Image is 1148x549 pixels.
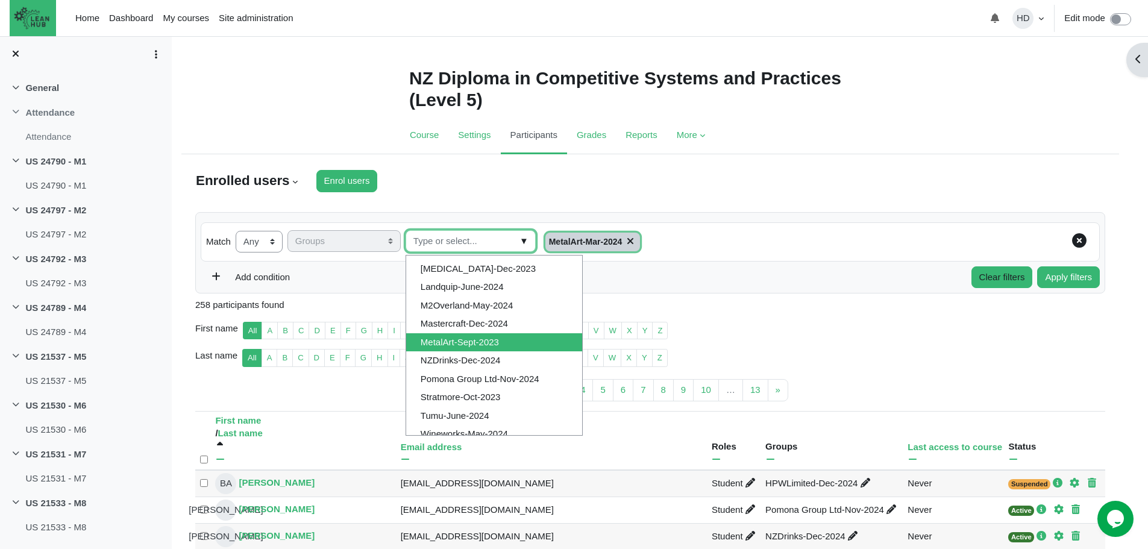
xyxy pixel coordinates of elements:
a: V [588,322,604,340]
a: US 21537 - M5 [25,350,86,364]
input: Enrol users [316,170,378,192]
span: 4 [580,384,585,395]
li: Stratmore-Oct-2023 [406,388,582,407]
a: Student [712,531,760,541]
a: C [293,322,309,340]
a: Reports [616,118,667,154]
a: G [356,322,372,340]
span: Active [1008,506,1034,516]
i: Edit enrolment [1054,504,1064,514]
h1: NZ Diploma in Competitive Systems and Practices (Level 5) [409,67,891,111]
span: Collapse [11,205,20,215]
span: Add condition [225,272,290,282]
td: [EMAIL_ADDRESS][DOMAIN_NAME] [398,470,709,497]
a: Manual enrolments [1037,531,1051,541]
span: HD [1012,8,1034,29]
a: Manual enrolments [1053,478,1067,488]
i: Unenrol [1071,504,1081,514]
i: Edit groups for "Junante Jr Valdez Agustin" [886,504,896,514]
a: Unenrol [1087,478,1102,488]
a: J [400,322,415,340]
a: Hide Full name [215,454,230,465]
a: Y [637,322,653,340]
a: Edit enrolment [1070,478,1084,488]
a: US 21531 - M7 [25,472,86,486]
li: Landquip-June-2024 [406,278,582,296]
i: Unenrol [1071,531,1081,541]
a: H [372,322,388,340]
a: Course [400,118,448,154]
i: Ascending [215,441,225,451]
a: F [340,349,356,367]
i: Edit enrolment [1054,531,1064,541]
th: Groups [763,411,905,470]
button: Clear filters [971,266,1033,289]
a: Hide Status [1008,454,1023,465]
a: US 24792 - M3 [25,253,86,266]
i: Edit groups for "Bridget Adair" [861,478,870,488]
li: M2Overland-May-2024 [406,296,582,315]
nav: Page [195,377,1105,411]
a: W [604,322,622,340]
span: Collapse [11,352,20,362]
span: Collapse [11,498,20,508]
iframe: chat widget [1097,501,1136,537]
a: I [387,349,401,367]
i: Edit enrolment [1070,478,1079,488]
a: B [277,349,293,367]
a: Unenrol [1071,531,1085,541]
a: A [262,322,278,340]
th: Roles [709,411,763,470]
a: US 21533 - M8 [25,497,86,510]
span: 9 [681,384,686,395]
span: Collapse [11,401,20,410]
li: Pomona Group Ltd-Nov-2024 [406,370,582,389]
a: Z [652,322,668,340]
a: US 24797 - M2 [25,204,86,218]
a: Participants [501,118,567,154]
a: H [371,349,387,367]
a: V [588,349,604,367]
i: John Akarana's role assignments [745,531,755,541]
a: US 21530 - M6 [25,399,86,413]
span: Last name [195,349,237,377]
a: F [340,322,356,340]
button: Apply filters [1037,266,1100,289]
a: Settings [448,118,500,154]
span: Collapse [11,254,20,264]
a: I [387,322,401,340]
span: Collapse [11,108,20,118]
a: Edit enrolment [1054,504,1068,515]
a: D [309,349,325,367]
a: B [277,322,293,340]
li: MetalArt-Sept-2023 [406,333,582,352]
a: Student [712,478,760,488]
a: Y [636,349,653,367]
i: Unenrol [1087,478,1097,488]
i: Manual enrolments [1053,478,1062,488]
a: HPWLimited-Dec-2024 [765,478,875,488]
button: Add condition [203,266,298,289]
li: NZDrinks-Dec-2024 [406,351,582,370]
p: 258 participants found [195,298,1105,312]
a: US 24789 - M4 [25,301,86,315]
ul: Suggestions [406,255,583,436]
i: Junante Jr Valdez Agustin's role assignments [745,504,755,514]
a: Z [652,349,668,367]
a: [PERSON_NAME][PERSON_NAME] [215,500,315,521]
a: Manual enrolments [1037,504,1051,515]
a: US 21531 - M7 [25,448,86,462]
i: Manual enrolments [1037,504,1046,514]
span: 5 [600,384,605,395]
a: US 24797 - M2 [25,228,86,242]
li: Tumu-June-2024 [406,407,582,425]
a: Pomona Group Ltd-Nov-2024 [765,504,901,515]
a: C [292,349,309,367]
i: Bridget Adair's role assignments [745,478,755,488]
a: US 24790 - M1 [25,155,86,169]
a: Hide Groups [765,454,780,465]
a: E [324,349,340,367]
a: A [262,349,278,367]
span: 8 [661,384,666,395]
span: 6 [621,384,626,395]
